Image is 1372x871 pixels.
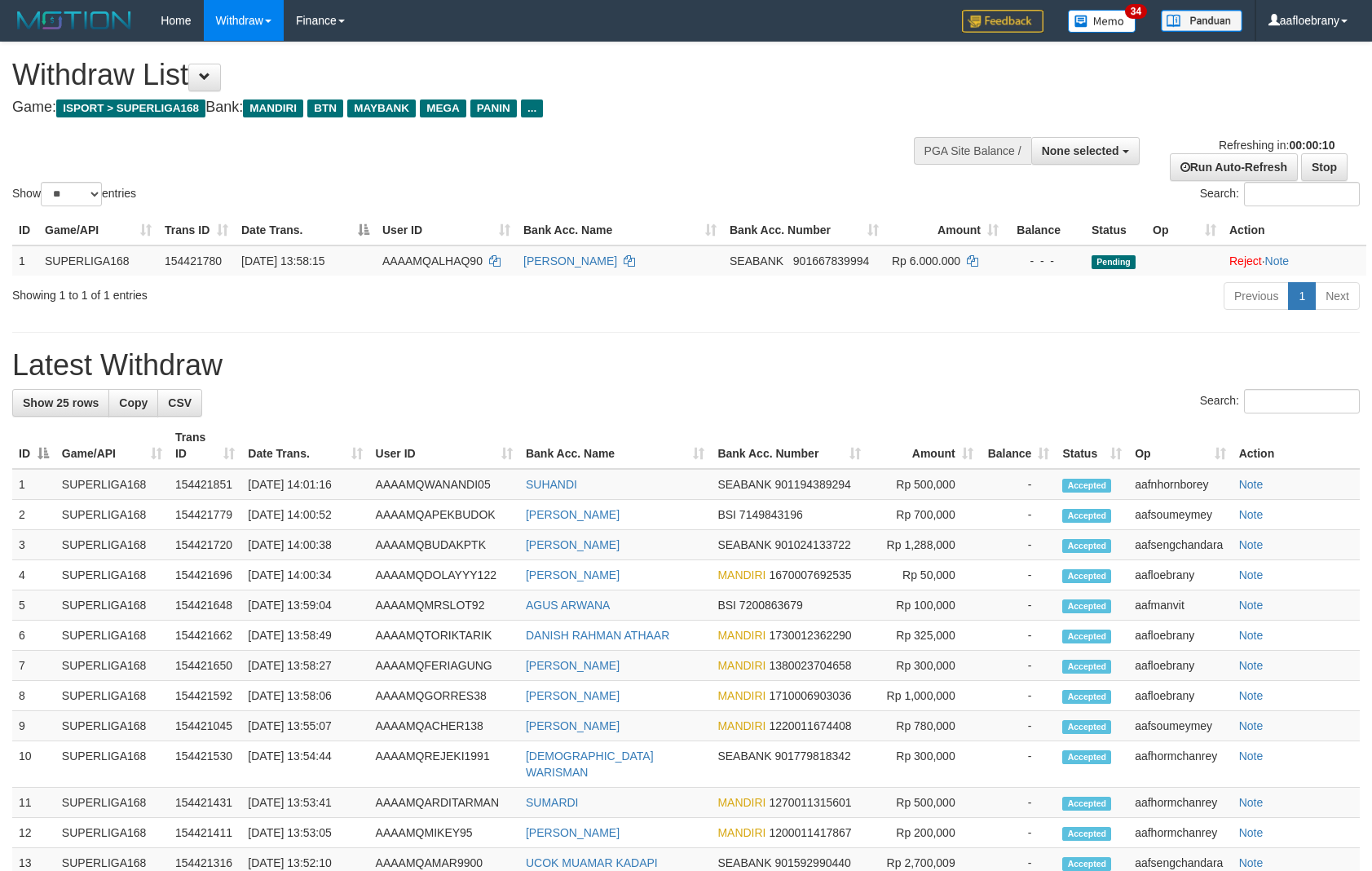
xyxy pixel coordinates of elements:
th: Status [1085,215,1146,245]
td: Rp 300,000 [867,651,980,681]
td: 6 [12,621,55,651]
a: Note [1265,254,1290,267]
span: 34 [1125,4,1147,19]
td: [DATE] 13:59:04 [241,590,368,621]
td: SUPERLIGA168 [55,651,169,681]
td: aafnhornborey [1128,469,1232,500]
td: 7 [12,651,55,681]
a: Previous [1224,282,1289,310]
th: Bank Acc. Number: activate to sort column ascending [723,215,885,245]
td: SUPERLIGA168 [55,530,169,560]
td: SUPERLIGA168 [55,711,169,741]
td: 11 [12,788,55,818]
span: Copy 901779818342 to clipboard [774,749,850,763]
td: aafsoumeymey [1128,500,1232,530]
td: - [980,651,1057,681]
span: Accepted [1062,569,1111,583]
td: 5 [12,590,55,621]
td: 8 [12,681,55,711]
span: Copy 1710006903036 to clipboard [769,689,851,702]
th: Trans ID: activate to sort column ascending [158,215,235,245]
td: SUPERLIGA168 [55,818,169,848]
td: AAAAMQARDITARMAN [369,788,519,818]
td: [DATE] 14:00:52 [241,500,368,530]
td: AAAAMQACHER138 [369,711,519,741]
span: PANIN [470,99,517,117]
span: Copy 901024133722 to clipboard [774,538,850,551]
td: - [980,469,1057,500]
th: User ID: activate to sort column ascending [376,215,517,245]
span: SEABANK [717,856,771,869]
th: Op: activate to sort column ascending [1128,422,1232,469]
td: [DATE] 13:58:49 [241,621,368,651]
td: SUPERLIGA168 [55,621,169,651]
td: SUPERLIGA168 [55,469,169,500]
strong: 00:00:10 [1289,139,1335,152]
td: 154421592 [169,681,241,711]
span: Accepted [1062,660,1111,674]
td: - [980,621,1057,651]
td: 154421650 [169,651,241,681]
td: SUPERLIGA168 [55,590,169,621]
span: Pending [1092,255,1136,269]
span: MEGA [420,99,466,117]
td: - [980,590,1057,621]
h1: Latest Withdraw [12,349,1360,382]
td: aafhormchanrey [1128,741,1232,788]
input: Search: [1244,182,1360,206]
span: BSI [717,599,736,612]
td: 4 [12,560,55,590]
a: Note [1239,856,1264,869]
span: ... [521,99,543,117]
td: 2 [12,500,55,530]
td: [DATE] 14:00:34 [241,560,368,590]
td: [DATE] 14:00:38 [241,530,368,560]
span: CSV [168,396,192,409]
span: Accepted [1062,539,1111,553]
span: SEABANK [730,254,783,267]
span: Copy 901592990440 to clipboard [774,856,850,869]
td: - [980,711,1057,741]
th: Op: activate to sort column ascending [1146,215,1223,245]
span: Accepted [1062,479,1111,493]
td: 154421720 [169,530,241,560]
td: AAAAMQGORRES38 [369,681,519,711]
span: MANDIRI [243,99,303,117]
span: Copy 1200011417867 to clipboard [769,826,851,839]
a: CSV [157,389,202,417]
img: Feedback.jpg [962,10,1043,33]
td: [DATE] 13:58:27 [241,651,368,681]
a: Show 25 rows [12,389,109,417]
td: - [980,530,1057,560]
a: SUHANDI [526,478,577,491]
td: 154421851 [169,469,241,500]
a: Next [1315,282,1360,310]
span: MANDIRI [717,568,765,581]
td: aafloebrany [1128,651,1232,681]
div: PGA Site Balance / [914,137,1031,165]
img: panduan.png [1161,10,1242,32]
td: SUPERLIGA168 [55,560,169,590]
a: [PERSON_NAME] [526,826,620,839]
span: BSI [717,508,736,521]
td: - [980,818,1057,848]
a: Reject [1229,254,1262,267]
th: Amount: activate to sort column ascending [885,215,1005,245]
td: aafhormchanrey [1128,788,1232,818]
td: Rp 1,288,000 [867,530,980,560]
td: aafloebrany [1128,681,1232,711]
td: · [1223,245,1366,276]
td: Rp 700,000 [867,500,980,530]
th: Amount: activate to sort column ascending [867,422,980,469]
h1: Withdraw List [12,59,898,91]
th: Date Trans.: activate to sort column ascending [241,422,368,469]
td: Rp 200,000 [867,818,980,848]
img: MOTION_logo.png [12,8,136,33]
td: aafmanvit [1128,590,1232,621]
label: Search: [1200,389,1360,413]
a: [PERSON_NAME] [526,689,620,702]
img: Button%20Memo.svg [1068,10,1136,33]
span: AAAAMQALHAQ90 [382,254,483,267]
td: 154421045 [169,711,241,741]
td: [DATE] 13:53:41 [241,788,368,818]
